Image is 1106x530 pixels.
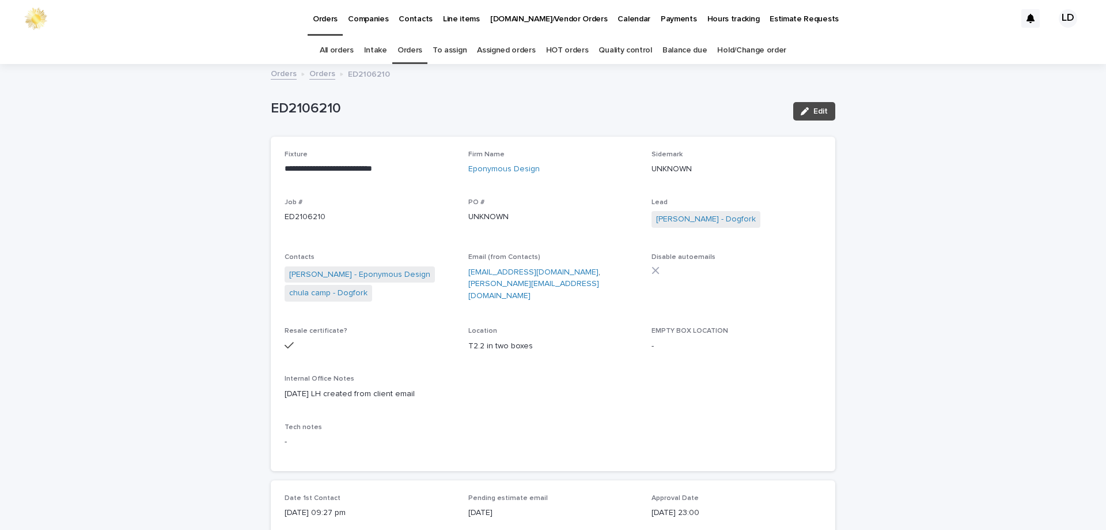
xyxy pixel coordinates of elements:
[285,199,302,206] span: Job #
[468,151,505,158] span: Firm Name
[717,37,786,64] a: Hold/Change order
[364,37,387,64] a: Intake
[652,340,821,352] p: -
[652,163,821,175] p: UNKNOWN
[468,211,638,223] p: UNKNOWN
[285,211,454,223] p: ED2106210
[599,37,652,64] a: Quality control
[468,254,540,261] span: Email (from Contacts)
[652,328,728,334] span: EMPTY BOX LOCATION
[285,328,347,334] span: Resale certificate?
[652,151,683,158] span: Sidemark
[652,507,821,519] p: [DATE] 23:00
[285,388,821,400] p: [DATE] LH created from client email
[1059,9,1077,28] div: LD
[271,100,784,117] p: ED2106210
[320,37,354,64] a: All orders
[468,266,638,302] p: ,
[289,287,368,299] a: chula camp - Dogfork
[468,340,638,352] p: T2.2 in two boxes
[433,37,467,64] a: To assign
[397,37,422,64] a: Orders
[652,495,699,502] span: Approval Date
[652,199,668,206] span: Lead
[813,107,828,115] span: Edit
[285,151,308,158] span: Fixture
[656,213,756,225] a: [PERSON_NAME] - Dogfork
[285,254,315,261] span: Contacts
[285,436,821,448] p: -
[271,66,297,80] a: Orders
[546,37,589,64] a: HOT orders
[468,280,599,300] a: [PERSON_NAME][EMAIL_ADDRESS][DOMAIN_NAME]
[468,328,497,334] span: Location
[468,507,638,519] p: [DATE]
[468,163,540,175] a: Eponymous Design
[662,37,707,64] a: Balance due
[652,254,715,261] span: Disable autoemails
[289,269,430,281] a: [PERSON_NAME] - Eponymous Design
[285,424,322,431] span: Tech notes
[468,495,548,502] span: Pending estimate email
[468,199,484,206] span: PO #
[477,37,535,64] a: Assigned orders
[23,7,48,30] img: 0ffKfDbyRa2Iv8hnaAqg
[348,67,390,80] p: ED2106210
[285,375,354,382] span: Internal Office Notes
[309,66,335,80] a: Orders
[285,507,454,519] p: [DATE] 09:27 pm
[793,102,835,121] button: Edit
[285,495,340,502] span: Date 1st Contact
[468,268,599,276] a: [EMAIL_ADDRESS][DOMAIN_NAME]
